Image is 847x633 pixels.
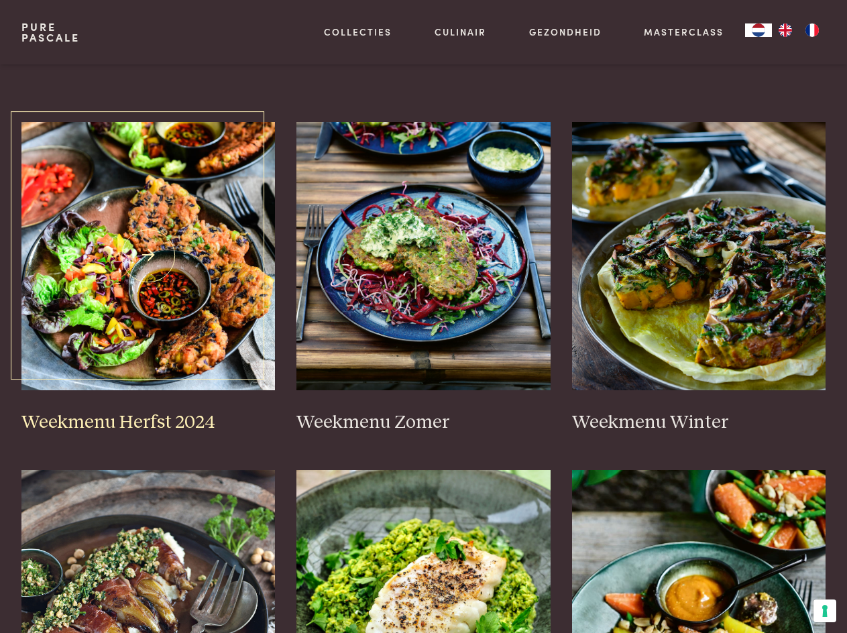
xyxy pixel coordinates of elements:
h3: Weekmenu Winter [572,411,826,435]
h3: Weekmenu Herfst 2024 [21,411,276,435]
ul: Language list [772,23,826,37]
img: Weekmenu Herfst 2024 [21,122,276,390]
a: FR [799,23,826,37]
a: Weekmenu Zomer Weekmenu Zomer [296,122,551,435]
a: Weekmenu Winter Weekmenu Winter [572,122,826,435]
a: PurePascale [21,21,80,43]
div: Language [745,23,772,37]
aside: Language selected: Nederlands [745,23,826,37]
a: Gezondheid [529,25,602,39]
button: Uw voorkeuren voor toestemming voor trackingtechnologieën [813,599,836,622]
img: Weekmenu Zomer [296,122,551,390]
a: NL [745,23,772,37]
a: Collecties [324,25,392,39]
a: EN [772,23,799,37]
a: Weekmenu Herfst 2024 Weekmenu Herfst 2024 [21,122,276,435]
h3: Weekmenu Zomer [296,411,551,435]
img: Weekmenu Winter [572,122,826,390]
a: Masterclass [644,25,724,39]
a: Culinair [435,25,486,39]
